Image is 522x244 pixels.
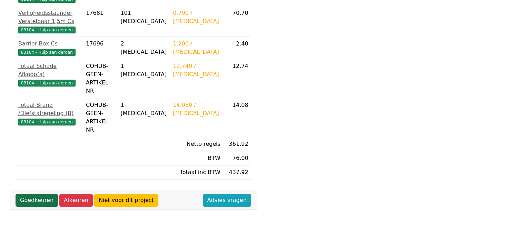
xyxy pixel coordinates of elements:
td: 76.00 [223,151,251,165]
div: Totaal Brand /Diefstalregeling (B) [18,101,80,118]
a: Niet voor dit project [94,194,158,207]
td: Totaal inc BTW [170,165,223,180]
div: 101 [MEDICAL_DATA] [120,9,167,26]
a: Goedkeuren [16,194,58,207]
div: 0.700 / [MEDICAL_DATA] [173,9,220,26]
div: 1 [MEDICAL_DATA] [120,62,167,79]
span: 83104 - Hulp aan derden [18,119,76,125]
td: 17696 [83,37,118,59]
td: COHUB-GEEN-ARTIKEL-NR [83,98,118,137]
td: Netto regels [170,137,223,151]
a: Afkeuren [59,194,93,207]
div: Veiligheidsstaander Verstelbaar 1,5m Cs [18,9,80,26]
div: 2 [MEDICAL_DATA] [120,40,167,56]
td: 2.40 [223,37,251,59]
td: COHUB-GEEN-ARTIKEL-NR [83,59,118,98]
td: 17681 [83,6,118,37]
td: 12.74 [223,59,251,98]
div: Totaal Schade Afkoop(a) [18,62,80,79]
a: Totaal Schade Afkoop(a)83104 - Hulp aan derden [18,62,80,87]
td: 437.92 [223,165,251,180]
a: Totaal Brand /Diefstalregeling (B)83104 - Hulp aan derden [18,101,80,126]
td: BTW [170,151,223,165]
span: 83104 - Hulp aan derden [18,80,76,87]
div: Barrier Box Cs [18,40,80,48]
span: 83104 - Hulp aan derden [18,49,76,56]
div: 14.080 / [MEDICAL_DATA] [173,101,220,118]
div: 12.740 / [MEDICAL_DATA] [173,62,220,79]
div: 1 [MEDICAL_DATA] [120,101,167,118]
td: 70.70 [223,6,251,37]
a: Veiligheidsstaander Verstelbaar 1,5m Cs83104 - Hulp aan derden [18,9,80,34]
td: 14.08 [223,98,251,137]
div: 1.200 / [MEDICAL_DATA] [173,40,220,56]
a: Barrier Box Cs83104 - Hulp aan derden [18,40,80,56]
td: 361.92 [223,137,251,151]
span: 83104 - Hulp aan derden [18,27,76,33]
a: Advies vragen [203,194,251,207]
